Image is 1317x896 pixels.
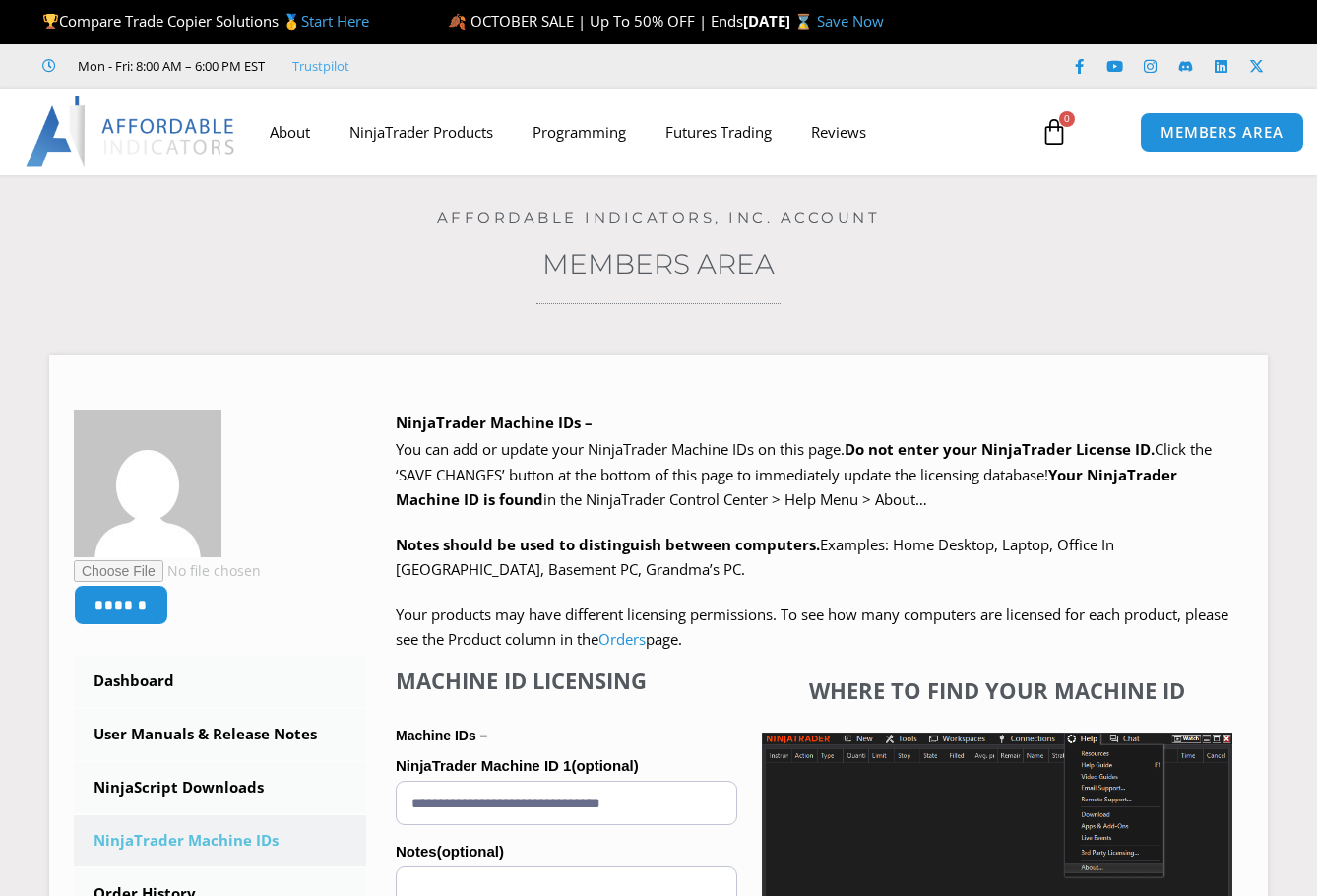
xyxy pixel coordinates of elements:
a: Trustpilot [292,54,349,78]
label: Notes [396,837,737,866]
img: 71bde5c8c10df33f8a4da152f88325e3877af39b11fb41c909eb933f3dc0dafe [74,410,221,557]
b: Do not enter your NinjaTrader License ID. [845,439,1155,459]
span: Mon - Fri: 8:00 AM – 6:00 PM EST [73,54,265,78]
a: NinjaTrader Products [330,109,513,155]
h4: Where to find your Machine ID [762,677,1232,703]
a: Futures Trading [646,109,791,155]
strong: [DATE] ⌛ [743,11,817,31]
a: Orders [598,629,646,649]
a: NinjaTrader Machine IDs [74,815,366,866]
a: Reviews [791,109,886,155]
span: (optional) [437,843,504,860]
b: NinjaTrader Machine IDs – [396,413,593,432]
span: 🍂 OCTOBER SALE | Up To 50% OFF | Ends [448,11,743,31]
span: Compare Trade Copier Solutions 🥇 [42,11,369,31]
span: MEMBERS AREA [1160,125,1284,140]
a: Save Now [817,11,884,31]
a: NinjaScript Downloads [74,762,366,813]
a: Affordable Indicators, Inc. Account [437,208,881,226]
a: User Manuals & Release Notes [74,709,366,760]
span: You can add or update your NinjaTrader Machine IDs on this page. [396,439,845,459]
nav: Menu [250,109,1028,155]
a: MEMBERS AREA [1140,112,1304,153]
strong: Notes should be used to distinguish between computers. [396,535,820,554]
span: Click the ‘SAVE CHANGES’ button at the bottom of this page to immediately update the licensing da... [396,439,1212,509]
img: LogoAI | Affordable Indicators – NinjaTrader [26,96,237,167]
a: Programming [513,109,646,155]
span: Your products may have different licensing permissions. To see how many computers are licensed fo... [396,605,1228,650]
img: 🏆 [43,14,58,29]
a: Members Area [542,247,775,281]
span: Examples: Home Desktop, Laptop, Office In [GEOGRAPHIC_DATA], Basement PC, Grandma’s PC. [396,535,1114,580]
strong: Machine IDs – [396,728,487,743]
label: NinjaTrader Machine ID 1 [396,751,737,781]
a: About [250,109,330,155]
a: Dashboard [74,656,366,707]
h4: Machine ID Licensing [396,668,737,693]
span: (optional) [571,757,638,774]
span: 0 [1059,111,1075,127]
a: Start Here [301,11,369,31]
a: 0 [1011,103,1097,160]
